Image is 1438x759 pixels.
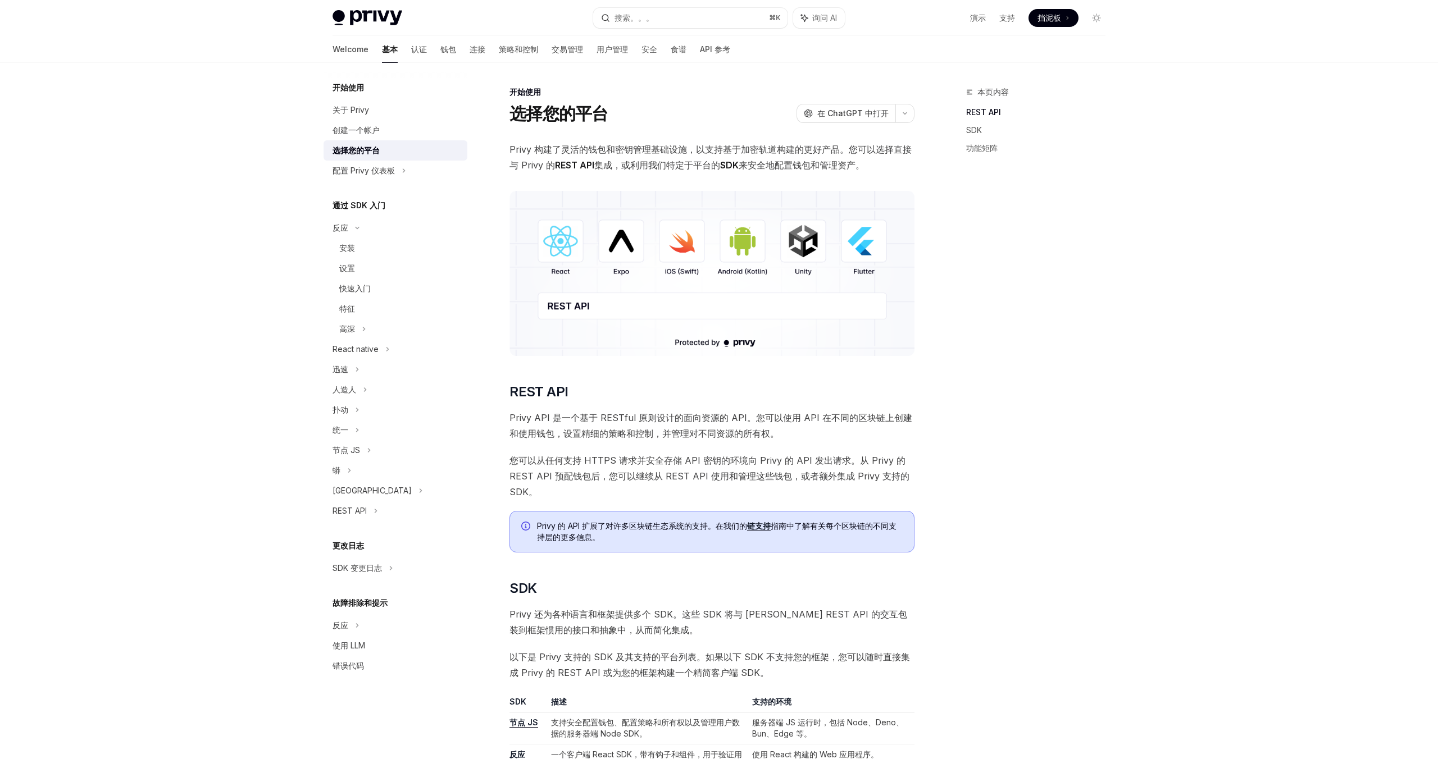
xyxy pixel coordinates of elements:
a: 用户管理 [597,36,628,63]
span: REST API [509,383,568,401]
button: 在 ChatGPT 中打开 [797,104,895,123]
button: 询问 AI [793,8,845,28]
font: 询问 AI [812,13,837,22]
a: 安装 [324,238,467,258]
font: [GEOGRAPHIC_DATA] [333,486,412,495]
font: 食谱 [671,44,686,54]
font: 蟒 [333,465,340,475]
a: SDK [966,121,1114,139]
div: React native [333,342,379,356]
font: 连接 [470,44,485,54]
font: 认证 [411,44,427,54]
font: 配置 Privy 仪表板 [333,166,395,175]
font: 设置 [339,263,355,273]
font: 本页内容 [977,87,1009,97]
button: Toggle dark mode [1087,9,1105,27]
a: 关于 Privy [324,100,467,120]
font: 反应 [333,223,348,232]
svg: Info [521,522,533,533]
font: SDK [509,580,536,596]
font: 策略和控制 [499,44,538,54]
a: 食谱 [671,36,686,63]
a: API 参考 [700,36,730,63]
font: 支持的环境 [752,697,791,706]
font: 错误代码 [333,661,364,670]
th: SDK [509,696,547,712]
font: 安装 [339,243,355,253]
font: 功能矩阵 [966,143,998,153]
font: 创建一个帐户 [333,125,380,135]
font: Privy 构建了灵活的钱包和密钥管理基础设施，以支持基于加密轨道构建的更好产品。您可以选择直接与 Privy 的 集成，或利用我们特定于平台的 来安全地配置钱包和管理资产。 [509,144,912,171]
a: 使用 LLM [324,635,467,656]
font: 快速入门 [339,284,371,293]
font: 开始使用 [333,83,364,92]
button: 搜索。。。⌘K [593,8,788,28]
span: ⌘ K [769,13,781,22]
font: 开始使用 [509,87,541,97]
strong: SDK [720,159,739,171]
font: 选择您的平台 [333,145,380,155]
font: 统一 [333,425,348,435]
font: 基本 [382,44,398,54]
font: 节点 JS [509,717,538,727]
a: 快速入门 [324,278,467,299]
font: 交易管理 [552,44,583,54]
a: 错误代码 [324,656,467,676]
a: 特征 [324,299,467,319]
font: 搜索。。。 [615,13,654,22]
font: 迅速 [333,364,348,374]
font: 支持 [999,13,1015,22]
font: API 参考 [700,44,730,54]
font: 以下是 Privy 支持的 SDK 及其支持的平台列表。如果以下 SDK 不支持您的框架，您可以随时直接集成 Privy 的 REST API 或为您的框架构建一个精简客户端 SDK。 [509,651,910,678]
img: light logo [333,10,402,26]
font: 挡泥板 [1037,13,1061,22]
font: SDK 变更日志 [333,563,382,573]
font: Privy 还为各种语言和框架提供多个 SDK。这些 SDK 将与 [PERSON_NAME] REST API 的交互包装到框架惯用的接口和抽象中，从而简化集成。 [509,609,907,635]
font: 反应 [333,620,348,630]
font: 使用 LLM [333,641,365,650]
font: 演示 [970,13,986,22]
a: 连接 [470,36,485,63]
font: Privy API 是一个基于 RESTful 原则设计的面向资源的 API。您可以使用 API 在不同的区块链上创建和使用钱包，设置精细的策略和控制，并管理对不同资源的所有权。 [509,412,912,439]
a: 认证 [411,36,427,63]
a: 选择您的平台 [324,140,467,161]
font: 故障排除和提示 [333,598,388,607]
a: 安全 [641,36,657,63]
font: SDK [966,125,982,135]
font: 通过 SDK 入门 [333,200,385,210]
font: 高深 [339,324,355,333]
font: 选择您的平台 [509,103,608,124]
font: 节点 JS [333,445,360,455]
font: 特征 [339,304,355,313]
font: 在 ChatGPT 中打开 [817,108,889,118]
font: 更改日志 [333,541,364,550]
font: 用户管理 [597,44,628,54]
a: 链支持 [747,521,771,531]
a: 节点 JS [509,717,538,728]
img: images/Platform2.png [509,191,914,356]
font: 扑动 [333,405,348,414]
div: REST API [333,504,367,518]
a: 挡泥板 [1029,9,1078,27]
a: 钱包 [440,36,456,63]
a: 支持 [999,12,1015,24]
strong: REST API [555,159,594,171]
font: 描述 [551,697,567,706]
font: 反应 [509,749,525,759]
a: 基本 [382,36,398,63]
font: 您可以从任何支持 HTTPS 请求并安全存储 API 密钥的环境向 Privy 的 API 发出请求。从 Privy 的 REST API 预配钱包后，您可以继续从 REST API 使用和管理... [509,455,909,497]
font: 服务器端 JS 运行时，包括 Node、Deno、Bun、Edge 等。 [752,717,904,738]
font: 关于 Privy [333,105,369,115]
a: 设置 [324,258,467,278]
font: Privy 的 API 扩展了对许多区块链生态系统的支持。在我们的 指南中了解有关每个区块链的不同支持层的更多信息。 [537,521,897,542]
a: 功能矩阵 [966,139,1114,157]
font: 使用 React 构建的 Web 应用程序。 [752,749,879,759]
a: REST API [966,103,1114,121]
font: 人造人 [333,385,356,394]
a: 交易管理 [552,36,583,63]
a: 演示 [970,12,986,24]
a: 创建一个帐户 [324,120,467,140]
font: 钱包 [440,44,456,54]
font: 支持安全配置钱包、配置策略和所有权以及管理用户数据的服务器端 Node SDK。 [551,717,740,738]
a: 策略和控制 [499,36,538,63]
